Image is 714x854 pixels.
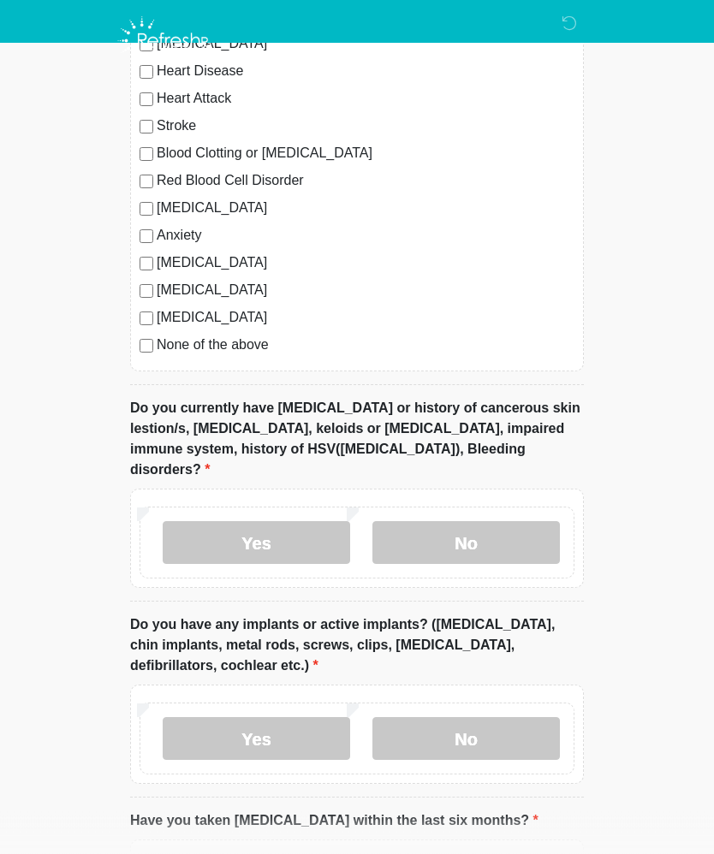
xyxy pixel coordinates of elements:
label: No [372,522,560,565]
input: Red Blood Cell Disorder [140,175,153,189]
label: Do you currently have [MEDICAL_DATA] or history of cancerous skin lestion/s, [MEDICAL_DATA], kelo... [130,399,584,481]
label: [MEDICAL_DATA] [157,281,574,301]
label: Blood Clotting or [MEDICAL_DATA] [157,144,574,164]
label: Do you have any implants or active implants? ([MEDICAL_DATA], chin implants, metal rods, screws, ... [130,615,584,677]
input: [MEDICAL_DATA] [140,285,153,299]
label: Yes [163,718,350,761]
label: Heart Attack [157,89,574,110]
input: Anxiety [140,230,153,244]
label: Anxiety [157,226,574,246]
label: Stroke [157,116,574,137]
input: [MEDICAL_DATA] [140,203,153,216]
input: Stroke [140,121,153,134]
label: Red Blood Cell Disorder [157,171,574,192]
label: [MEDICAL_DATA] [157,308,574,329]
input: Heart Attack [140,93,153,107]
label: [MEDICAL_DATA] [157,199,574,219]
label: Have you taken [MEDICAL_DATA] within the last six months? [130,811,538,832]
label: No [372,718,560,761]
input: None of the above [140,340,153,353]
label: [MEDICAL_DATA] [157,253,574,274]
input: Blood Clotting or [MEDICAL_DATA] [140,148,153,162]
label: Yes [163,522,350,565]
img: Refresh RX Logo [113,13,217,69]
label: None of the above [157,335,574,356]
input: [MEDICAL_DATA] [140,312,153,326]
input: [MEDICAL_DATA] [140,258,153,271]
